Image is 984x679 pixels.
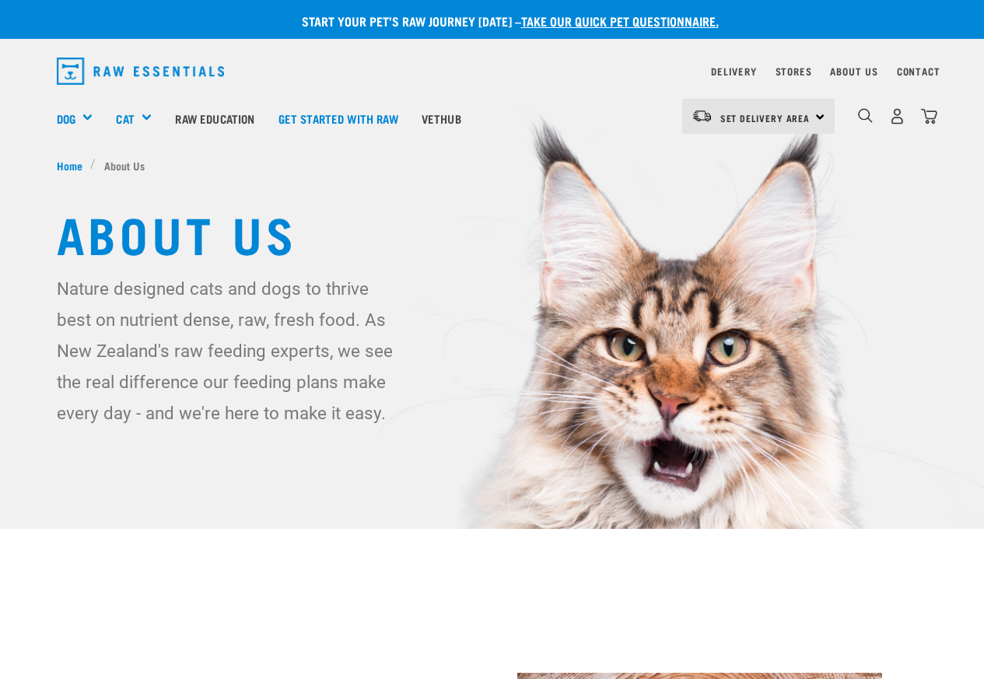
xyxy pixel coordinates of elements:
img: user.png [889,108,905,124]
h1: About Us [57,205,928,261]
nav: dropdown navigation [44,51,940,91]
a: Stores [776,68,812,74]
a: Delivery [711,68,756,74]
a: Get started with Raw [267,87,410,149]
a: take our quick pet questionnaire. [521,17,719,24]
nav: breadcrumbs [57,157,928,173]
img: home-icon@2x.png [921,108,937,124]
a: About Us [830,68,877,74]
span: Home [57,157,82,173]
p: Nature designed cats and dogs to thrive best on nutrient dense, raw, fresh food. As New Zealand's... [57,273,405,429]
span: Set Delivery Area [720,115,811,121]
img: home-icon-1@2x.png [858,108,873,123]
a: Dog [57,110,75,128]
a: Raw Education [163,87,266,149]
a: Home [57,157,91,173]
a: Cat [116,110,134,128]
a: Vethub [410,87,473,149]
a: Contact [897,68,940,74]
img: van-moving.png [692,109,713,123]
img: Raw Essentials Logo [57,58,225,85]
